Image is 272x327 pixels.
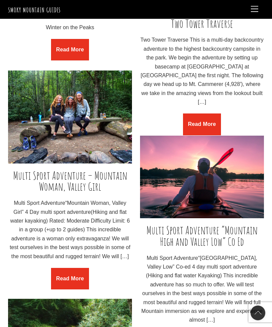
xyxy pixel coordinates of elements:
[140,136,264,218] img: kayaking-1149886_1920-min
[8,23,132,32] p: Winter on the Peaks
[8,71,132,163] img: smokymountainguides.com-women_only-03
[248,3,261,16] a: Menu
[140,36,264,106] p: Two Tower Traverse This is a multi-day backcountry adventure to the highest backcountry campsite ...
[8,199,132,261] p: Multi Sport Adventure“Mountain Woman, Valley Girl” 4 Day multi sport adventure(Hiking and flat wa...
[140,254,264,325] p: Multi Sport Adventure“[GEOGRAPHIC_DATA], Valley Low” Co-ed 4 day multi sport adventure (Hiking an...
[8,6,61,14] a: Smoky Mountain Guides
[13,168,127,194] a: Multi Sport Adventure – Mountain Woman, Valley Girl
[51,268,89,289] a: Read More
[171,16,233,31] a: Two Tower Traverse
[146,223,258,248] a: Multi Sport Adventure “Mountain High and Valley Low” Co Ed
[183,113,221,135] a: Read More
[51,39,89,60] a: Read More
